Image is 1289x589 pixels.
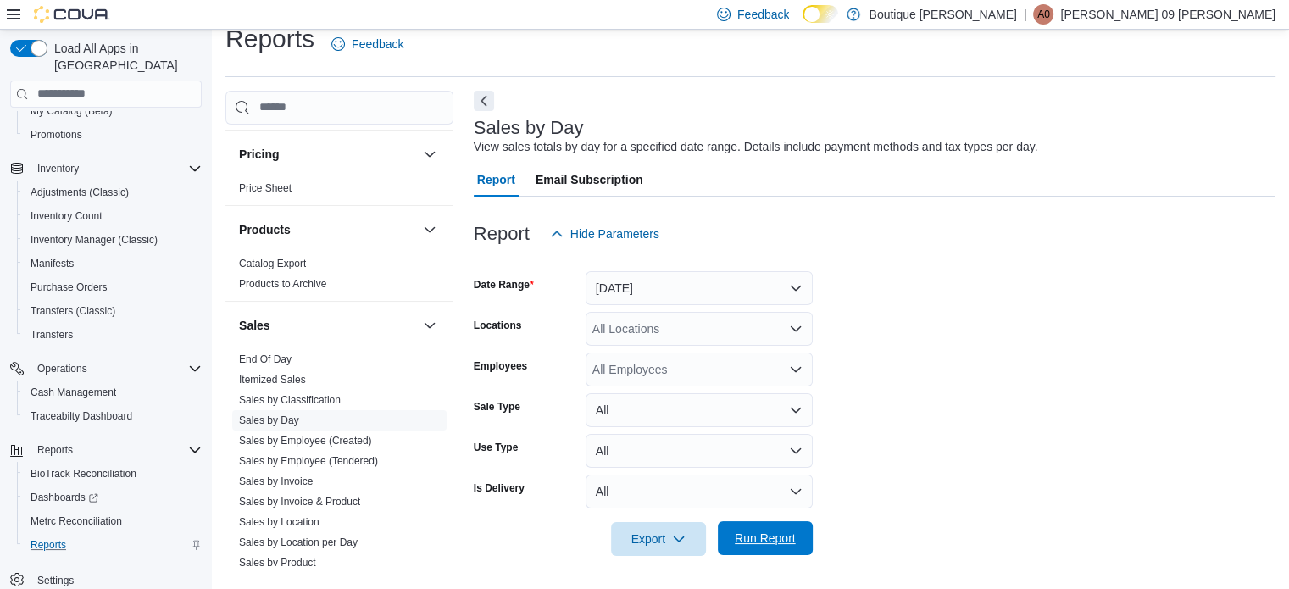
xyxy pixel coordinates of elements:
span: Metrc Reconciliation [31,514,122,528]
span: Operations [31,358,202,379]
span: Price Sheet [239,181,292,195]
button: Inventory Manager (Classic) [17,228,208,252]
span: Products to Archive [239,277,326,291]
a: Traceabilty Dashboard [24,406,139,426]
button: Transfers (Classic) [17,299,208,323]
img: Cova [34,6,110,23]
button: Inventory [31,158,86,179]
button: Inventory [3,157,208,181]
span: Purchase Orders [31,281,108,294]
span: Feedback [737,6,789,23]
button: Traceabilty Dashboard [17,404,208,428]
button: My Catalog (Beta) [17,99,208,123]
span: Feedback [352,36,403,53]
button: Operations [3,357,208,381]
a: Transfers [24,325,80,345]
span: Inventory Manager (Classic) [31,233,158,247]
span: Sales by Employee (Created) [239,434,372,447]
a: Dashboards [24,487,105,508]
span: Traceabilty Dashboard [31,409,132,423]
span: Load All Apps in [GEOGRAPHIC_DATA] [47,40,202,74]
span: Sales by Product [239,556,316,570]
label: Locations [474,319,522,332]
span: BioTrack Reconciliation [24,464,202,484]
p: Boutique [PERSON_NAME] [869,4,1016,25]
span: Inventory Count [24,206,202,226]
span: Catalog Export [239,257,306,270]
button: Products [419,219,440,240]
a: Purchase Orders [24,277,114,297]
span: Cash Management [24,382,202,403]
a: Inventory Manager (Classic) [24,230,164,250]
h3: Sales [239,317,270,334]
span: A0 [1037,4,1050,25]
span: Sales by Invoice [239,475,313,488]
a: End Of Day [239,353,292,365]
span: Reports [31,538,66,552]
button: Cash Management [17,381,208,404]
span: Transfers [24,325,202,345]
button: All [586,434,813,468]
button: Inventory Count [17,204,208,228]
a: Sales by Invoice & Product [239,496,360,508]
a: Sales by Location per Day [239,536,358,548]
a: Products to Archive [239,278,326,290]
span: Inventory [31,158,202,179]
h3: Products [239,221,291,238]
span: Adjustments (Classic) [24,182,202,203]
h1: Reports [225,22,314,56]
a: Sales by Location [239,516,319,528]
span: End Of Day [239,353,292,366]
button: Open list of options [789,322,803,336]
a: Manifests [24,253,81,274]
a: Sales by Employee (Created) [239,435,372,447]
label: Use Type [474,441,518,454]
button: Manifests [17,252,208,275]
span: Transfers (Classic) [31,304,115,318]
span: Sales by Employee (Tendered) [239,454,378,468]
span: Inventory Manager (Classic) [24,230,202,250]
span: Promotions [24,125,202,145]
a: Feedback [325,27,410,61]
label: Is Delivery [474,481,525,495]
label: Date Range [474,278,534,292]
span: Reports [31,440,202,460]
button: Promotions [17,123,208,147]
a: Sales by Invoice [239,475,313,487]
a: Itemized Sales [239,374,306,386]
span: Purchase Orders [24,277,202,297]
span: Sales by Location [239,515,319,529]
span: Sales by Day [239,414,299,427]
button: Reports [31,440,80,460]
a: Adjustments (Classic) [24,182,136,203]
button: Sales [239,317,416,334]
h3: Report [474,224,530,244]
span: Export [621,522,696,556]
a: Transfers (Classic) [24,301,122,321]
div: Angelica 09 Ruelas [1033,4,1053,25]
span: Promotions [31,128,82,142]
span: BioTrack Reconciliation [31,467,136,481]
span: Inventory [37,162,79,175]
span: Sales by Location per Day [239,536,358,549]
button: Open list of options [789,363,803,376]
button: Pricing [419,144,440,164]
span: Sales by Invoice & Product [239,495,360,508]
span: Manifests [31,257,74,270]
span: Hide Parameters [570,225,659,242]
label: Employees [474,359,527,373]
a: Inventory Count [24,206,109,226]
a: Metrc Reconciliation [24,511,129,531]
button: Adjustments (Classic) [17,181,208,204]
a: BioTrack Reconciliation [24,464,143,484]
span: Adjustments (Classic) [31,186,129,199]
button: Hide Parameters [543,217,666,251]
span: Itemized Sales [239,373,306,386]
a: My Catalog (Beta) [24,101,119,121]
span: Dashboards [31,491,98,504]
button: Metrc Reconciliation [17,509,208,533]
span: Reports [24,535,202,555]
button: Purchase Orders [17,275,208,299]
span: Metrc Reconciliation [24,511,202,531]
